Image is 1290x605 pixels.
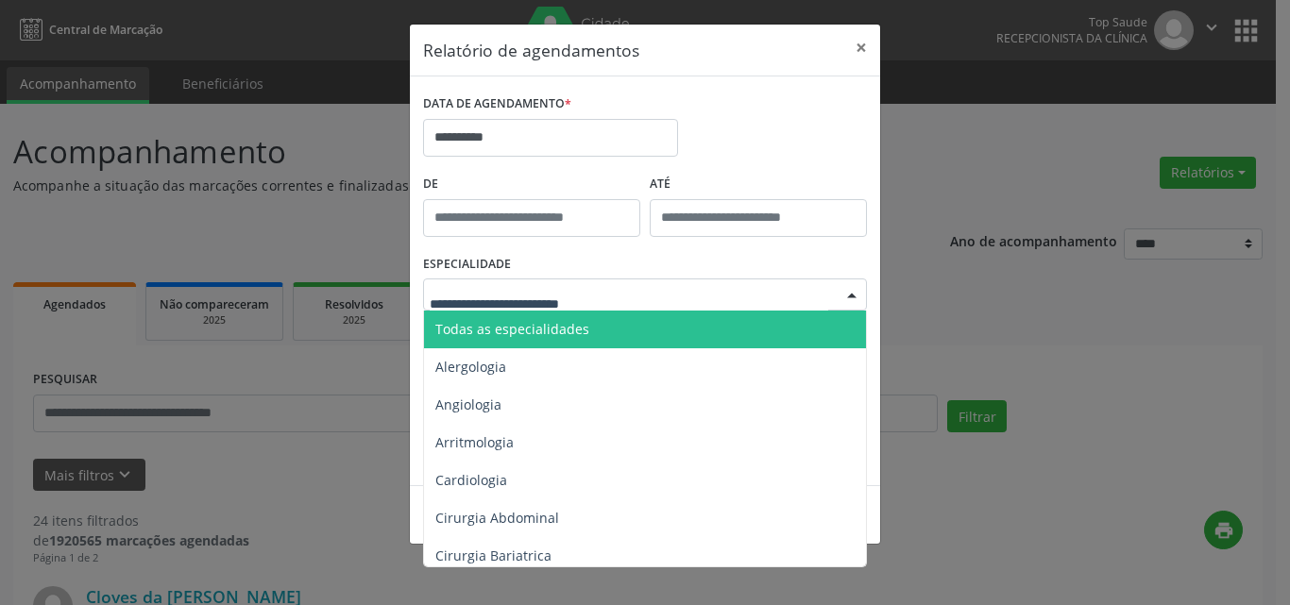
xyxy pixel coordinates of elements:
span: Cardiologia [435,471,507,489]
span: Angiologia [435,395,501,413]
label: ATÉ [650,170,867,199]
span: Arritmologia [435,433,514,451]
h5: Relatório de agendamentos [423,38,639,62]
label: ESPECIALIDADE [423,250,511,279]
button: Close [842,25,880,71]
span: Cirurgia Abdominal [435,509,559,527]
label: De [423,170,640,199]
span: Todas as especialidades [435,320,589,338]
span: Cirurgia Bariatrica [435,546,552,564]
label: DATA DE AGENDAMENTO [423,90,571,119]
span: Alergologia [435,358,506,376]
